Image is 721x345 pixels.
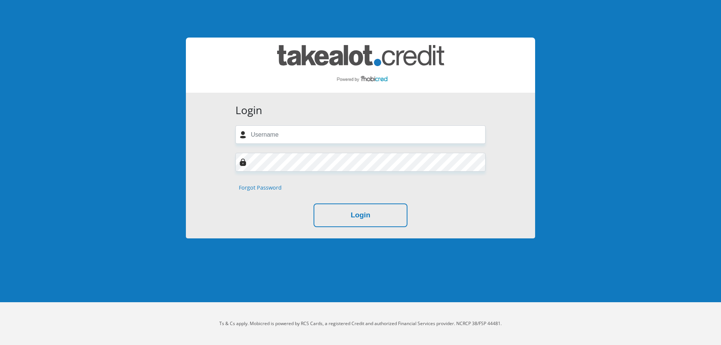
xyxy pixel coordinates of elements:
[235,104,486,117] h3: Login
[239,131,247,139] img: user-icon image
[314,203,407,227] button: Login
[235,125,486,144] input: Username
[277,45,444,85] img: takealot_credit logo
[239,158,247,166] img: Image
[239,184,282,192] a: Forgot Password
[152,320,569,327] p: Ts & Cs apply. Mobicred is powered by RCS Cards, a registered Credit and authorized Financial Ser...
